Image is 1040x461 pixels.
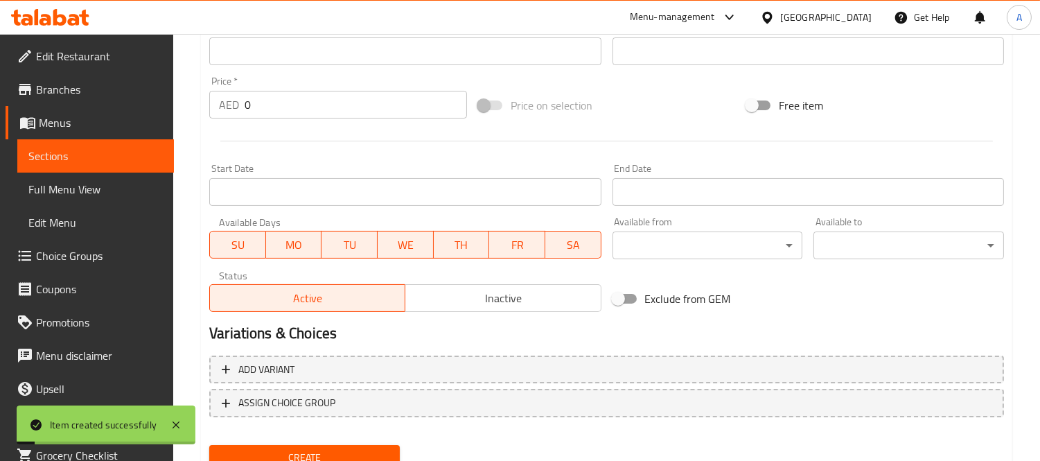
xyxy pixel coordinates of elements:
button: TU [321,231,378,259]
button: SU [209,231,266,259]
a: Coverage Report [6,406,174,439]
input: Please enter product sku [612,37,1004,65]
span: Sections [28,148,163,164]
a: Branches [6,73,174,106]
span: Free item [779,97,823,114]
a: Edit Menu [17,206,174,239]
button: MO [266,231,322,259]
a: Sections [17,139,174,173]
span: SU [215,235,261,255]
button: TH [434,231,490,259]
span: Active [215,288,400,308]
span: SA [551,235,596,255]
input: Please enter product barcode [209,37,601,65]
p: AED [219,96,239,113]
a: Full Menu View [17,173,174,206]
button: Active [209,284,405,312]
span: Add variant [238,361,294,379]
h2: Variations & Choices [209,323,1004,344]
span: FR [495,235,540,255]
a: Coupons [6,272,174,306]
span: A [1016,10,1022,25]
span: Inactive [411,288,595,308]
a: Upsell [6,372,174,406]
span: Menu disclaimer [36,347,163,364]
div: Menu-management [630,9,715,26]
span: Promotions [36,314,163,331]
span: Coupons [36,281,163,297]
span: Choice Groups [36,247,163,264]
div: [GEOGRAPHIC_DATA] [780,10,872,25]
span: Branches [36,81,163,98]
span: Edit Restaurant [36,48,163,64]
button: SA [545,231,601,259]
a: Edit Restaurant [6,40,174,73]
button: Add variant [209,356,1004,384]
button: FR [489,231,545,259]
a: Promotions [6,306,174,339]
div: ​ [612,232,803,259]
button: Inactive [405,284,601,312]
span: Full Menu View [28,181,163,198]
span: WE [383,235,428,255]
a: Menu disclaimer [6,339,174,372]
span: Menus [39,114,163,131]
div: Item created successfully [50,417,157,433]
button: ASSIGN CHOICE GROUP [209,389,1004,417]
input: Please enter price [245,91,467,119]
span: Edit Menu [28,214,163,231]
span: Upsell [36,381,163,397]
a: Choice Groups [6,239,174,272]
span: ASSIGN CHOICE GROUP [238,394,335,412]
span: TU [327,235,372,255]
button: WE [378,231,434,259]
span: Price on selection [511,97,592,114]
span: Exclude from GEM [645,290,731,307]
div: ​ [813,232,1004,259]
span: MO [272,235,317,255]
a: Menus [6,106,174,139]
span: TH [439,235,484,255]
